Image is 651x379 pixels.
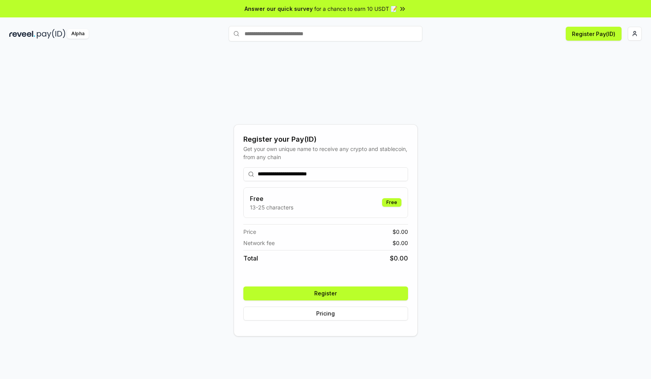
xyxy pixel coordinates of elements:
p: 13-25 characters [250,203,293,211]
div: Alpha [67,29,89,39]
img: reveel_dark [9,29,35,39]
h3: Free [250,194,293,203]
span: $ 0.00 [390,254,408,263]
span: Answer our quick survey [245,5,313,13]
span: $ 0.00 [393,228,408,236]
span: Network fee [243,239,275,247]
span: for a chance to earn 10 USDT 📝 [314,5,397,13]
button: Pricing [243,307,408,321]
div: Register your Pay(ID) [243,134,408,145]
div: Free [382,198,401,207]
span: $ 0.00 [393,239,408,247]
span: Price [243,228,256,236]
button: Register Pay(ID) [566,27,622,41]
div: Get your own unique name to receive any crypto and stablecoin, from any chain [243,145,408,161]
button: Register [243,286,408,300]
span: Total [243,254,258,263]
img: pay_id [37,29,65,39]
